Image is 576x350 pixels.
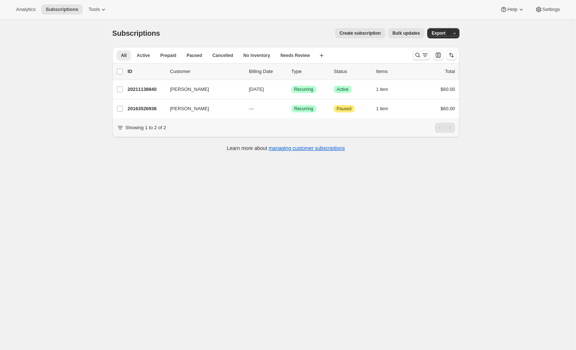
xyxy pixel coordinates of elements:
[496,4,529,15] button: Help
[137,53,150,58] span: Active
[340,30,381,36] span: Create subscription
[170,68,243,75] p: Customer
[294,106,313,112] span: Recurring
[316,50,327,61] button: Create new view
[376,84,396,95] button: 1 item
[440,86,455,92] span: $60.00
[413,50,430,60] button: Search and filter results
[128,86,164,93] p: 20211138840
[446,50,456,60] button: Sort the results
[166,84,239,95] button: [PERSON_NAME]
[432,30,446,36] span: Export
[334,68,370,75] p: Status
[88,7,100,12] span: Tools
[249,106,254,111] span: ---
[291,68,328,75] div: Type
[376,86,388,92] span: 1 item
[507,7,517,12] span: Help
[294,86,313,92] span: Recurring
[445,68,455,75] p: Total
[269,145,345,151] a: managing customer subscriptions
[12,4,40,15] button: Analytics
[128,104,455,114] div: 20163526936[PERSON_NAME]---SuccessRecurringAttentionPaused1 item$60.00
[46,7,78,12] span: Subscriptions
[41,4,83,15] button: Subscriptions
[376,104,396,114] button: 1 item
[128,68,455,75] div: IDCustomerBilling DateTypeStatusItemsTotal
[335,28,385,38] button: Create subscription
[125,124,166,131] p: Showing 1 to 2 of 2
[249,86,264,92] span: [DATE]
[280,53,310,58] span: Needs Review
[121,53,126,58] span: All
[84,4,111,15] button: Tools
[212,53,233,58] span: Cancelled
[128,68,164,75] p: ID
[542,7,560,12] span: Settings
[170,86,209,93] span: [PERSON_NAME]
[433,50,443,60] button: Customize table column order and visibility
[388,28,424,38] button: Bulk updates
[128,105,164,112] p: 20163526936
[112,29,160,37] span: Subscriptions
[376,68,413,75] div: Items
[337,106,352,112] span: Paused
[337,86,349,92] span: Active
[16,7,35,12] span: Analytics
[170,105,209,112] span: [PERSON_NAME]
[393,30,420,36] span: Bulk updates
[243,53,270,58] span: No inventory
[160,53,176,58] span: Prepaid
[427,28,450,38] button: Export
[435,123,455,133] nav: Pagination
[166,103,239,115] button: [PERSON_NAME]
[440,106,455,111] span: $60.00
[531,4,564,15] button: Settings
[227,145,345,152] p: Learn more about
[128,84,455,95] div: 20211138840[PERSON_NAME][DATE]SuccessRecurringSuccessActive1 item$60.00
[186,53,202,58] span: Paused
[249,68,285,75] p: Billing Date
[376,106,388,112] span: 1 item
